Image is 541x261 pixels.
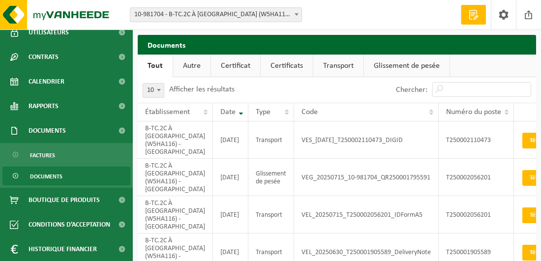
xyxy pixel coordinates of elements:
[29,188,100,212] span: Boutique de produits
[261,55,313,77] a: Certificats
[138,121,213,159] td: B-TC.2C À [GEOGRAPHIC_DATA] (W5HA116) - [GEOGRAPHIC_DATA]
[2,145,130,164] a: Factures
[30,167,62,186] span: Documents
[439,121,514,159] td: T250002110473
[145,108,190,116] span: Établissement
[138,35,536,54] h2: Documents
[143,83,164,98] span: 10
[248,159,294,196] td: Glissement de pesée
[439,159,514,196] td: T250002056201
[130,8,301,22] span: 10-981704 - B-TC.2C AT CHARLEROI (W5HA116) - MARCINELLE
[143,84,164,97] span: 10
[294,196,439,233] td: VEL_20250715_T250002056201_IDFormA5
[29,45,59,69] span: Contrats
[294,121,439,159] td: VES_[DATE]_T250002110473_DIGID
[364,55,450,77] a: Glissement de pesée
[301,108,318,116] span: Code
[173,55,210,77] a: Autre
[213,121,248,159] td: [DATE]
[30,146,55,165] span: Factures
[29,118,66,143] span: Documents
[211,55,260,77] a: Certificat
[29,94,59,118] span: Rapports
[213,196,248,233] td: [DATE]
[169,86,235,93] label: Afficher les résultats
[29,20,69,45] span: Utilisateurs
[220,108,236,116] span: Date
[396,86,427,94] label: Chercher:
[313,55,363,77] a: Transport
[29,69,64,94] span: Calendrier
[2,167,130,185] a: Documents
[130,7,302,22] span: 10-981704 - B-TC.2C AT CHARLEROI (W5HA116) - MARCINELLE
[138,159,213,196] td: B-TC.2C À [GEOGRAPHIC_DATA] (W5HA116) - [GEOGRAPHIC_DATA]
[248,121,294,159] td: Transport
[138,55,173,77] a: Tout
[138,196,213,233] td: B-TC.2C À [GEOGRAPHIC_DATA] (W5HA116) - [GEOGRAPHIC_DATA]
[248,196,294,233] td: Transport
[29,212,110,237] span: Conditions d’acceptation
[446,108,501,116] span: Numéro du poste
[256,108,270,116] span: Type
[213,159,248,196] td: [DATE]
[439,196,514,233] td: T250002056201
[294,159,439,196] td: VEG_20250715_10-981704_QR250001795591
